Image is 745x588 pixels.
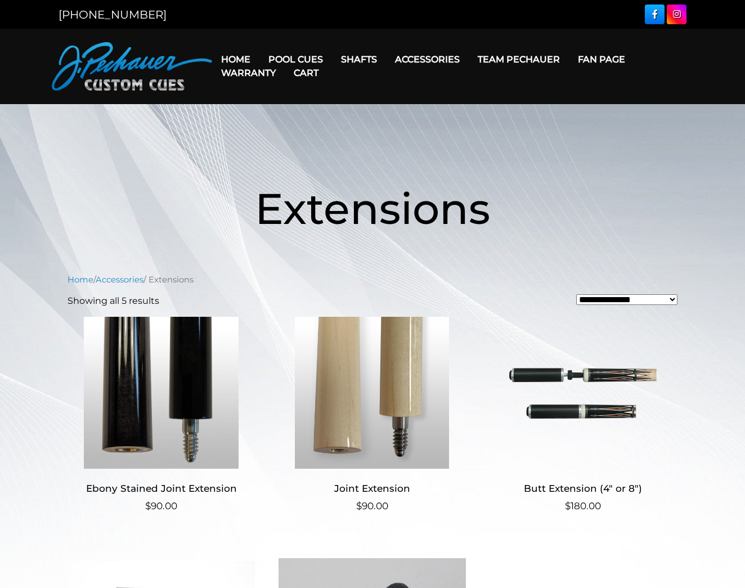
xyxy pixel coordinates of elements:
a: [PHONE_NUMBER] [59,8,167,21]
span: $ [565,500,571,511]
a: Butt Extension (4″ or 8″) $180.00 [489,317,676,513]
a: Fan Page [569,45,634,74]
bdi: 180.00 [565,500,601,511]
h2: Butt Extension (4″ or 8″) [489,478,676,499]
h2: Ebony Stained Joint Extension [68,478,255,499]
a: Pool Cues [259,45,332,74]
a: Team Pechauer [469,45,569,74]
a: Accessories [96,275,143,285]
select: Shop order [576,294,677,305]
img: Ebony Stained Joint Extension [68,317,255,469]
span: Extensions [255,182,490,235]
h2: Joint Extension [279,478,466,499]
bdi: 90.00 [356,500,388,511]
a: Shafts [332,45,386,74]
p: Showing all 5 results [68,294,159,308]
span: $ [356,500,362,511]
a: Home [68,275,93,285]
a: Warranty [212,59,285,87]
img: Pechauer Custom Cues [52,42,212,91]
nav: Breadcrumb [68,273,677,286]
img: Joint Extension [279,317,466,469]
a: Joint Extension $90.00 [279,317,466,513]
bdi: 90.00 [145,500,177,511]
span: $ [145,500,151,511]
a: Ebony Stained Joint Extension $90.00 [68,317,255,513]
a: Cart [285,59,327,87]
img: Butt Extension (4" or 8") [489,317,676,469]
a: Accessories [386,45,469,74]
a: Home [212,45,259,74]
